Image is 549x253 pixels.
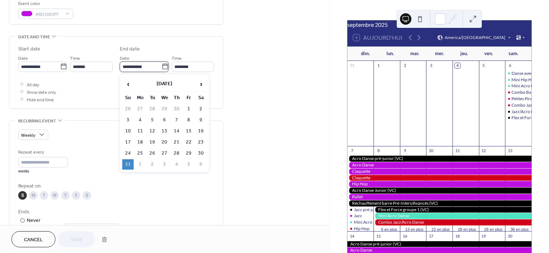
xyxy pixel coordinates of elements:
[183,126,194,136] td: 15
[18,208,213,216] div: Ends
[354,226,370,232] div: Hip Hop
[195,115,207,125] td: 9
[18,33,50,41] span: Date and time
[122,126,134,136] td: 10
[374,207,531,213] div: Flex et Force groupe 1 (VC)
[122,159,134,170] td: 31
[159,137,170,147] td: 20
[476,47,501,61] div: ven.
[183,148,194,159] td: 29
[123,77,133,91] span: ‹
[134,115,146,125] td: 4
[507,233,513,239] div: 20
[27,81,39,88] span: All day
[40,191,48,200] div: T
[347,219,374,225] div: Mini Acro Danse
[134,159,146,170] td: 1
[511,77,536,83] div: Mini Hip Hop
[354,207,391,213] div: Jazz pré-junior (VC)
[147,115,158,125] td: 5
[376,233,381,239] div: 15
[481,148,486,154] div: 12
[122,137,134,147] td: 17
[50,191,59,200] div: W
[120,54,129,62] span: Date
[147,159,158,170] td: 2
[347,207,374,213] div: Jazz pré-junior (VC)
[122,148,134,159] td: 24
[378,47,402,61] div: lun.
[402,47,427,61] div: mar.
[159,148,170,159] td: 27
[11,231,55,247] button: Cancel
[376,63,381,68] div: 1
[18,169,68,174] div: weeks
[511,70,540,77] div: Danse avec moi
[147,104,158,114] td: 28
[347,200,531,206] div: Réchauffement barre Pré-Inters/Avancés (VC)
[27,88,56,96] span: Show date only
[428,233,434,239] div: 17
[195,148,207,159] td: 30
[354,213,362,219] div: Jazz
[159,126,170,136] td: 13
[353,47,378,61] div: dim.
[347,20,531,29] div: septembre 2025
[455,233,460,239] div: 18
[429,226,452,232] button: 22 en plus
[18,183,213,190] div: Repeat on
[183,159,194,170] td: 5
[195,104,207,114] td: 2
[374,213,531,219] div: Mini Acro Danse
[171,115,182,125] td: 7
[347,226,374,232] div: Hip Hop
[350,63,355,68] div: 31
[452,47,476,61] div: jeu.
[347,181,531,187] div: Hip Hop
[501,47,526,61] div: sam.
[428,63,434,68] div: 3
[505,83,531,89] div: Mini Acro Danse
[427,47,452,61] div: mer.
[507,148,513,154] div: 13
[402,226,426,232] button: 13 en plus
[159,115,170,125] td: 6
[347,156,531,162] div: Acro Danse pré-junior (VC)
[195,159,207,170] td: 6
[402,63,407,68] div: 2
[159,104,170,114] td: 29
[27,96,54,103] span: Hide end time
[455,63,460,68] div: 4
[29,191,38,200] div: M
[195,93,207,103] th: Sa
[354,219,385,225] div: Mini Acro Danse
[347,188,531,194] div: Acro Danse Junior (VC)
[347,175,531,181] div: Claquette
[134,126,146,136] td: 11
[83,191,91,200] div: S
[122,93,134,103] th: Su
[134,93,146,103] th: Mo
[134,104,146,114] td: 27
[481,233,486,239] div: 19
[505,109,531,115] div: Jazz/Acro Danse (VC)
[120,45,140,53] div: End date
[183,137,194,147] td: 22
[505,96,531,102] div: Petites Pirouettes
[27,217,41,224] div: Never
[481,226,505,232] button: 28 en plus
[402,233,407,239] div: 16
[511,96,544,102] div: Petites Pirouettes
[122,104,134,114] td: 26
[61,191,70,200] div: T
[347,169,531,175] div: Claquette
[18,54,28,62] span: Date
[134,77,194,92] th: [DATE]
[455,226,479,232] button: 28 en plus
[171,137,182,147] td: 21
[147,93,158,103] th: Tu
[171,148,182,159] td: 28
[445,35,505,40] span: America/[GEOGRAPHIC_DATA]
[147,137,158,147] td: 19
[374,219,531,225] div: Combo Jazz/Acro Danse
